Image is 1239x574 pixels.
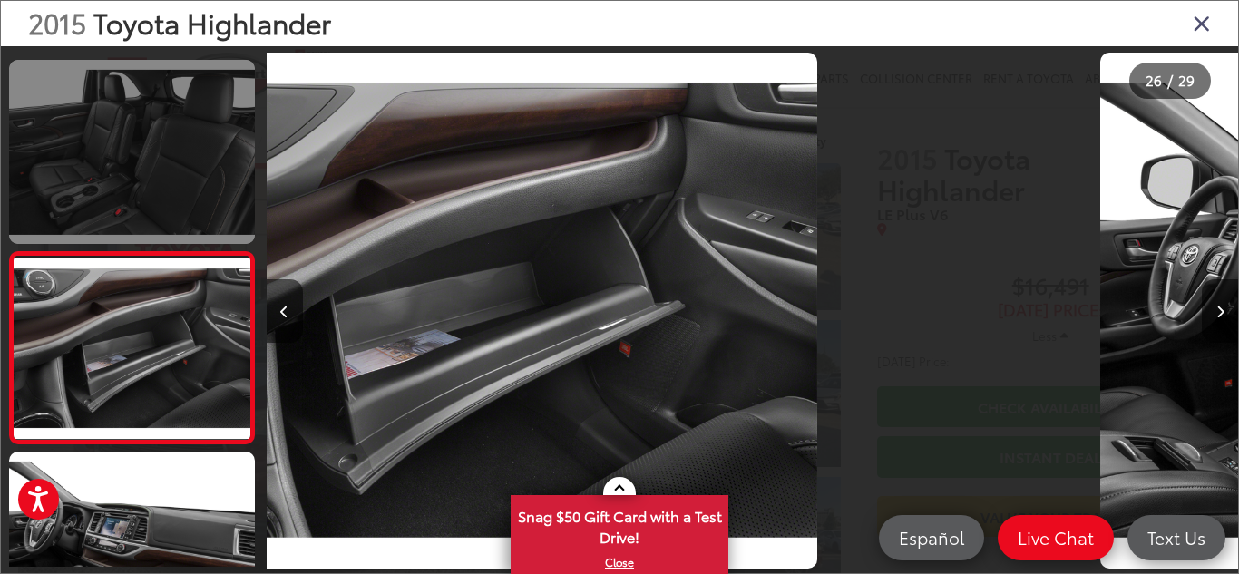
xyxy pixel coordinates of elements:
button: Next image [1202,279,1238,343]
span: 29 [1178,70,1195,90]
span: / [1166,74,1175,87]
i: Close gallery [1193,11,1211,34]
img: 2015 Toyota Highlander LE Plus V6 [11,258,252,439]
span: Toyota Highlander [93,3,331,42]
button: Previous image [267,279,303,343]
span: 26 [1146,70,1162,90]
span: Text Us [1138,526,1215,549]
span: Live Chat [1009,526,1103,549]
a: Live Chat [998,515,1114,560]
span: Snag $50 Gift Card with a Test Drive! [512,497,727,552]
span: 2015 [28,3,86,42]
span: Español [890,526,973,549]
a: Español [879,515,984,560]
a: Text Us [1127,515,1225,560]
